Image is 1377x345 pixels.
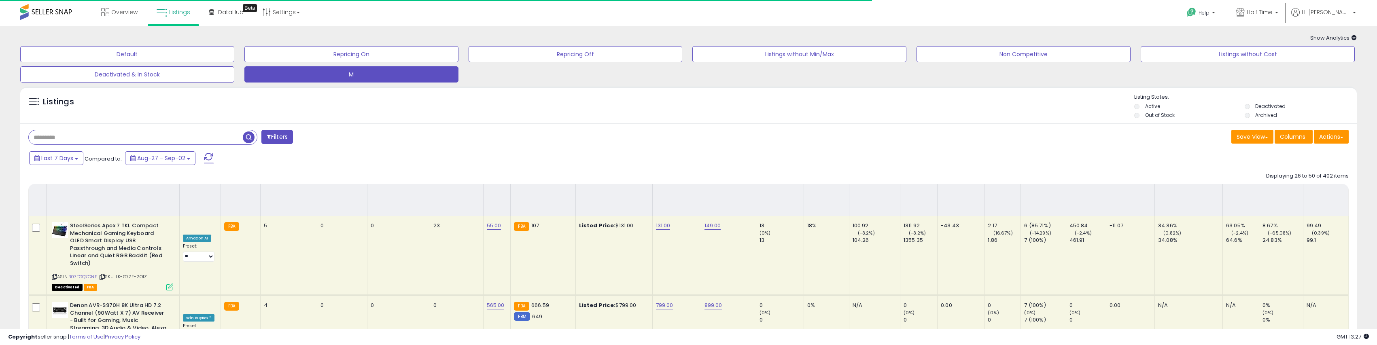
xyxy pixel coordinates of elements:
[917,46,1131,62] button: Non Competitive
[1307,302,1342,309] div: N/A
[760,222,804,229] div: 13
[807,222,843,229] div: 18%
[1247,8,1273,16] span: Half Time
[1337,333,1369,341] span: 2025-09-11 13:27 GMT
[1314,130,1349,144] button: Actions
[1069,309,1081,316] small: (0%)
[52,222,173,290] div: ASIN:
[1141,46,1355,62] button: Listings without Cost
[1268,230,1291,236] small: (-65.08%)
[264,302,310,309] div: 4
[1307,237,1348,244] div: 99.1
[125,151,195,165] button: Aug-27 - Sep-02
[531,222,539,229] span: 107
[514,222,529,231] small: FBA
[320,222,361,229] div: 0
[1024,316,1065,324] div: 7 (100%)
[807,302,843,309] div: 0%
[1024,309,1035,316] small: (0%)
[29,151,83,165] button: Last 7 Days
[1024,302,1065,309] div: 7 (100%)
[41,154,73,162] span: Last 7 Days
[858,230,875,236] small: (-3.2%)
[137,154,185,162] span: Aug-27 - Sep-02
[1280,133,1305,141] span: Columns
[531,301,549,309] span: 666.59
[469,46,683,62] button: Repricing Off
[760,237,804,244] div: 13
[371,222,424,229] div: 0
[1110,222,1148,229] div: -11.07
[1180,1,1223,26] a: Help
[183,235,211,242] div: Amazon AI
[988,222,1021,229] div: 2.17
[1302,8,1350,16] span: Hi [PERSON_NAME]
[1231,230,1248,236] small: (-2.4%)
[1075,230,1092,236] small: (-2.4%)
[760,302,804,309] div: 0
[1145,103,1160,110] label: Active
[1226,222,1259,229] div: 63.05%
[224,222,239,231] small: FBA
[1226,302,1253,309] div: N/A
[1262,309,1274,316] small: (0%)
[1312,230,1330,236] small: (0.39%)
[1030,230,1051,236] small: (-14.29%)
[853,237,900,244] div: 104.26
[1134,93,1357,101] p: Listing States:
[760,316,804,324] div: 0
[8,333,140,341] div: seller snap | |
[52,302,68,318] img: 311A9PdcHzL._SL40_.jpg
[988,316,1021,324] div: 0
[1262,222,1303,229] div: 8.67%
[487,222,501,230] a: 55.00
[85,155,122,163] span: Compared to:
[183,314,214,322] div: Win BuyBox *
[244,66,458,83] button: M
[261,130,293,144] button: Filters
[70,302,168,341] b: Denon AVR-S970H 8K Ultra HD 7.2 Channel (90Watt X 7) AV Receiver - Built for Gaming, Music Stream...
[904,302,937,309] div: 0
[1262,237,1303,244] div: 24.83%
[1262,302,1303,309] div: 0%
[1255,103,1286,110] label: Deactivated
[1069,302,1106,309] div: 0
[988,302,1021,309] div: 0
[433,302,477,309] div: 0
[579,301,616,309] b: Listed Price:
[704,301,722,309] a: 899.00
[904,237,937,244] div: 1355.35
[904,222,937,229] div: 1311.92
[993,230,1013,236] small: (16.67%)
[1307,222,1348,229] div: 99.49
[1255,112,1277,119] label: Archived
[579,302,646,309] div: $799.00
[244,46,458,62] button: Repricing On
[68,273,97,280] a: B07TGQ7CNF
[988,309,999,316] small: (0%)
[988,237,1021,244] div: 1.86
[52,222,68,238] img: 51bRQz0zcoL._SL40_.jpg
[1069,222,1106,229] div: 450.84
[1158,222,1222,229] div: 34.36%
[111,8,138,16] span: Overview
[1266,172,1349,180] div: Displaying 26 to 50 of 402 items
[909,230,926,236] small: (-3.2%)
[941,222,978,229] div: -43.43
[1275,130,1313,144] button: Columns
[656,222,670,230] a: 131.00
[1110,302,1148,309] div: 0.00
[1199,9,1209,16] span: Help
[1231,130,1273,144] button: Save View
[514,302,529,311] small: FBA
[433,222,477,229] div: 23
[224,302,239,311] small: FBA
[1186,7,1197,17] i: Get Help
[169,8,190,16] span: Listings
[487,301,505,309] a: 565.00
[853,222,900,229] div: 100.92
[264,222,310,229] div: 5
[1262,316,1303,324] div: 0%
[532,313,542,320] span: 649
[1069,237,1106,244] div: 461.91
